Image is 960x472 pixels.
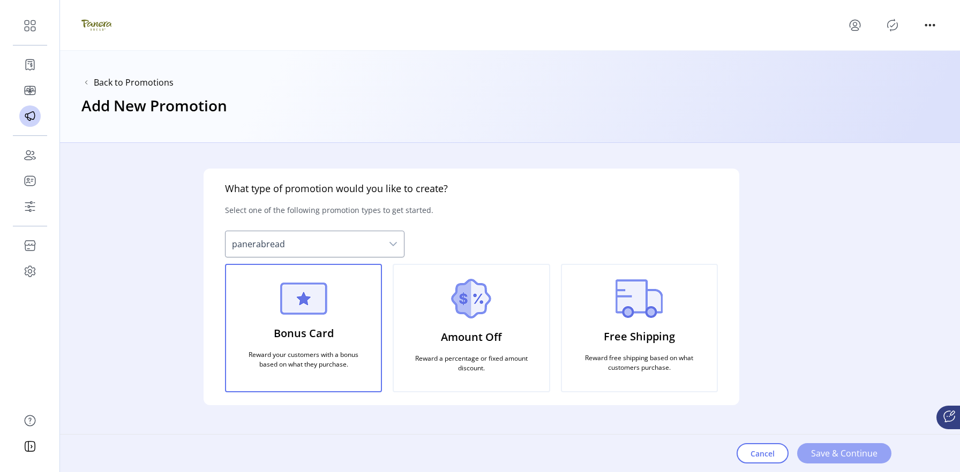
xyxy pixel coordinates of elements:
p: Free Shipping [604,324,675,349]
span: Cancel [751,448,775,459]
p: Select one of the following promotion types to get started. [225,196,433,224]
h3: Add New Promotion [81,94,227,118]
button: menu [846,17,864,34]
img: amount_off.png [451,279,491,318]
div: dropdown trigger [382,231,404,257]
p: Reward free shipping based on what customers purchase. [575,349,704,377]
button: Publisher Panel [884,17,901,34]
p: Bonus Card [274,321,334,346]
img: logo [81,10,111,40]
button: Save & Continue [797,443,891,463]
span: panerabread [226,231,382,257]
p: Reward your customers with a bonus based on what they purchase. [239,346,368,374]
button: Back to Promotions [94,76,174,89]
p: Reward a percentage or fixed amount discount. [407,349,536,377]
button: Cancel [737,443,789,463]
span: Save & Continue [811,447,877,460]
img: bonus_card.png [280,283,327,315]
button: menu [921,17,939,34]
img: free_shipping.png [616,279,663,318]
h5: What type of promotion would you like to create? [225,181,448,196]
p: Amount Off [441,325,501,349]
